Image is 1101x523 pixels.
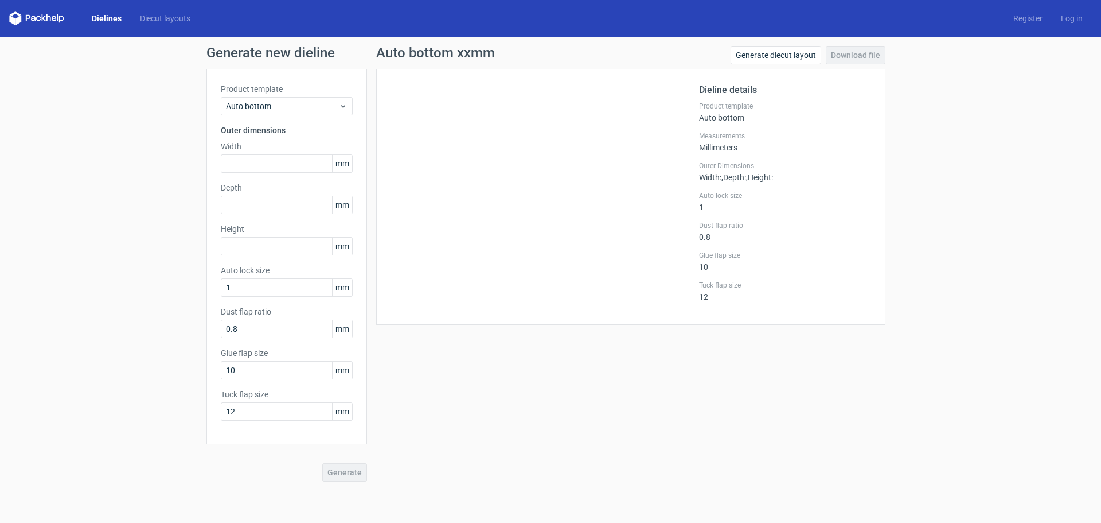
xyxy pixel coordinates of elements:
[131,13,200,24] a: Diecut layouts
[332,362,352,379] span: mm
[332,279,352,296] span: mm
[221,306,353,317] label: Dust flap ratio
[206,46,895,60] h1: Generate new dieline
[221,182,353,193] label: Depth
[699,173,721,182] span: Width :
[699,251,871,272] div: 10
[699,281,871,290] label: Tuck flap size
[699,221,871,230] label: Dust flap ratio
[221,265,353,276] label: Auto lock size
[221,125,353,136] h3: Outer dimensions
[221,83,353,95] label: Product template
[221,223,353,235] label: Height
[1004,13,1052,24] a: Register
[332,403,352,420] span: mm
[699,131,871,141] label: Measurements
[699,102,871,111] label: Product template
[1052,13,1092,24] a: Log in
[221,141,353,152] label: Width
[221,389,353,400] label: Tuck flap size
[699,102,871,122] div: Auto bottom
[221,347,353,359] label: Glue flap size
[226,100,339,112] span: Auto bottom
[699,251,871,260] label: Glue flap size
[332,238,352,255] span: mm
[746,173,773,182] span: , Height :
[332,320,352,338] span: mm
[332,196,352,214] span: mm
[731,46,821,64] a: Generate diecut layout
[699,221,871,242] div: 0.8
[699,131,871,152] div: Millimeters
[699,83,871,97] h2: Dieline details
[699,281,871,301] div: 12
[699,191,871,212] div: 1
[699,191,871,200] label: Auto lock size
[699,161,871,171] label: Outer Dimensions
[332,155,352,172] span: mm
[83,13,131,24] a: Dielines
[376,46,495,60] h1: Auto bottom xxmm
[721,173,746,182] span: , Depth :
